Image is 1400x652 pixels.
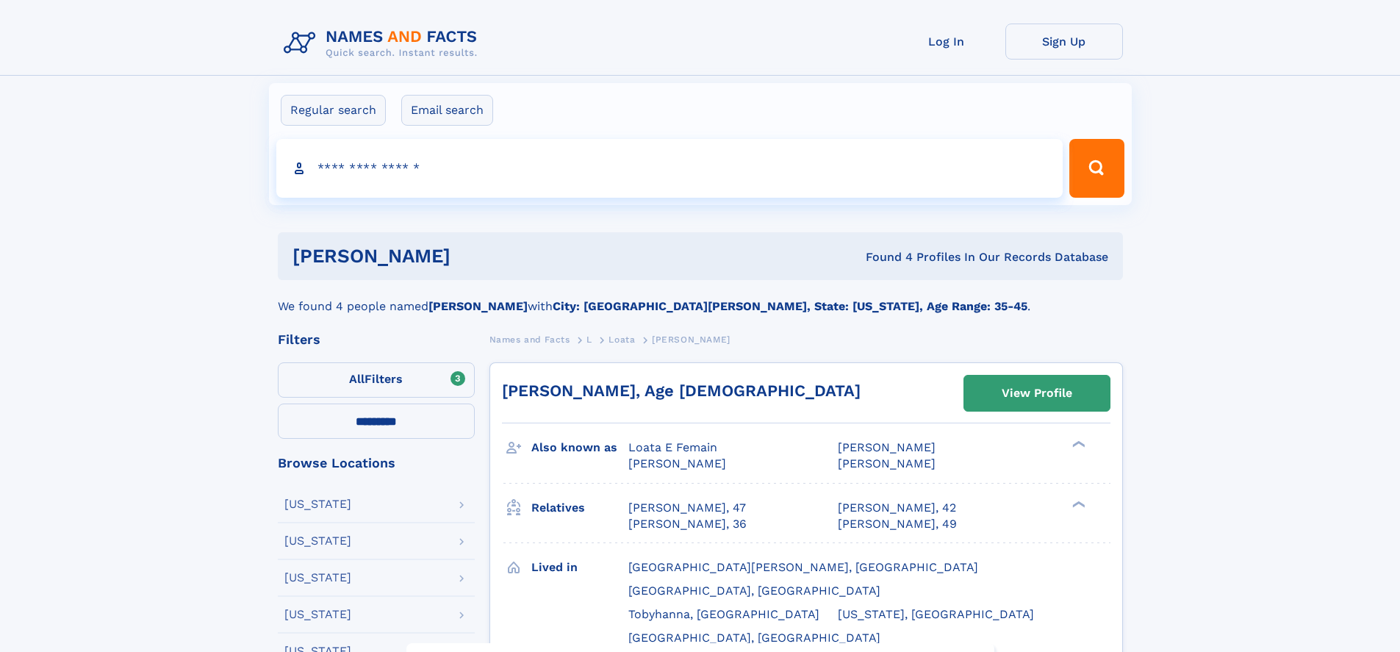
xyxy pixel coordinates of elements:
input: search input [276,139,1063,198]
a: Log In [888,24,1005,60]
b: City: [GEOGRAPHIC_DATA][PERSON_NAME], State: [US_STATE], Age Range: 35-45 [553,299,1027,313]
label: Email search [401,95,493,126]
div: Found 4 Profiles In Our Records Database [658,249,1108,265]
label: Filters [278,362,475,398]
span: Loata [609,334,635,345]
div: Filters [278,333,475,346]
a: [PERSON_NAME], Age [DEMOGRAPHIC_DATA] [502,381,861,400]
div: ❯ [1069,499,1086,509]
a: Names and Facts [489,330,570,348]
h1: [PERSON_NAME] [292,247,658,265]
h3: Relatives [531,495,628,520]
span: Tobyhanna, [GEOGRAPHIC_DATA] [628,607,819,621]
span: All [349,372,365,386]
a: [PERSON_NAME], 36 [628,516,747,532]
h3: Also known as [531,435,628,460]
a: Sign Up [1005,24,1123,60]
span: Loata E Femain [628,440,717,454]
a: Loata [609,330,635,348]
span: [PERSON_NAME] [628,456,726,470]
div: ❯ [1069,440,1086,449]
div: We found 4 people named with . [278,280,1123,315]
span: [GEOGRAPHIC_DATA], [GEOGRAPHIC_DATA] [628,631,880,645]
b: [PERSON_NAME] [428,299,528,313]
span: [US_STATE], [GEOGRAPHIC_DATA] [838,607,1034,621]
h3: Lived in [531,555,628,580]
span: [PERSON_NAME] [838,456,936,470]
label: Regular search [281,95,386,126]
div: [US_STATE] [284,572,351,584]
span: [PERSON_NAME] [652,334,730,345]
button: Search Button [1069,139,1124,198]
a: [PERSON_NAME], 47 [628,500,746,516]
div: [US_STATE] [284,609,351,620]
a: [PERSON_NAME], 49 [838,516,957,532]
div: View Profile [1002,376,1072,410]
img: Logo Names and Facts [278,24,489,63]
span: [GEOGRAPHIC_DATA][PERSON_NAME], [GEOGRAPHIC_DATA] [628,560,978,574]
a: L [586,330,592,348]
div: Browse Locations [278,456,475,470]
span: [GEOGRAPHIC_DATA], [GEOGRAPHIC_DATA] [628,584,880,598]
span: [PERSON_NAME] [838,440,936,454]
a: View Profile [964,376,1110,411]
div: [US_STATE] [284,535,351,547]
div: [US_STATE] [284,498,351,510]
a: [PERSON_NAME], 42 [838,500,956,516]
span: L [586,334,592,345]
